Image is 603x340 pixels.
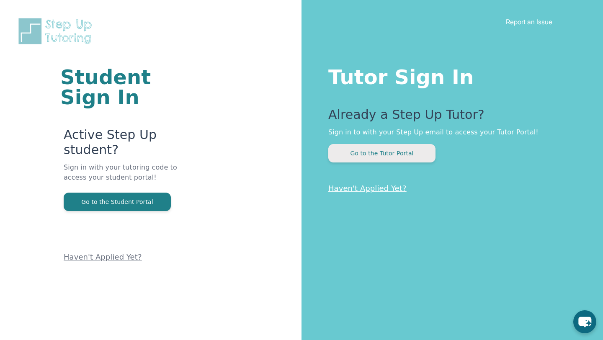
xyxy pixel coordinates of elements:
p: Sign in to with your Step Up email to access your Tutor Portal! [328,127,569,137]
button: Go to the Tutor Portal [328,144,435,162]
a: Haven't Applied Yet? [64,252,142,261]
p: Sign in with your tutoring code to access your student portal! [64,162,201,193]
p: Active Step Up student? [64,127,201,162]
a: Report an Issue [506,18,552,26]
button: chat-button [573,310,596,333]
button: Go to the Student Portal [64,193,171,211]
a: Haven't Applied Yet? [328,184,407,193]
img: Step Up Tutoring horizontal logo [17,17,97,46]
a: Go to the Tutor Portal [328,149,435,157]
p: Already a Step Up Tutor? [328,107,569,127]
h1: Tutor Sign In [328,64,569,87]
a: Go to the Student Portal [64,198,171,206]
h1: Student Sign In [60,67,201,107]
